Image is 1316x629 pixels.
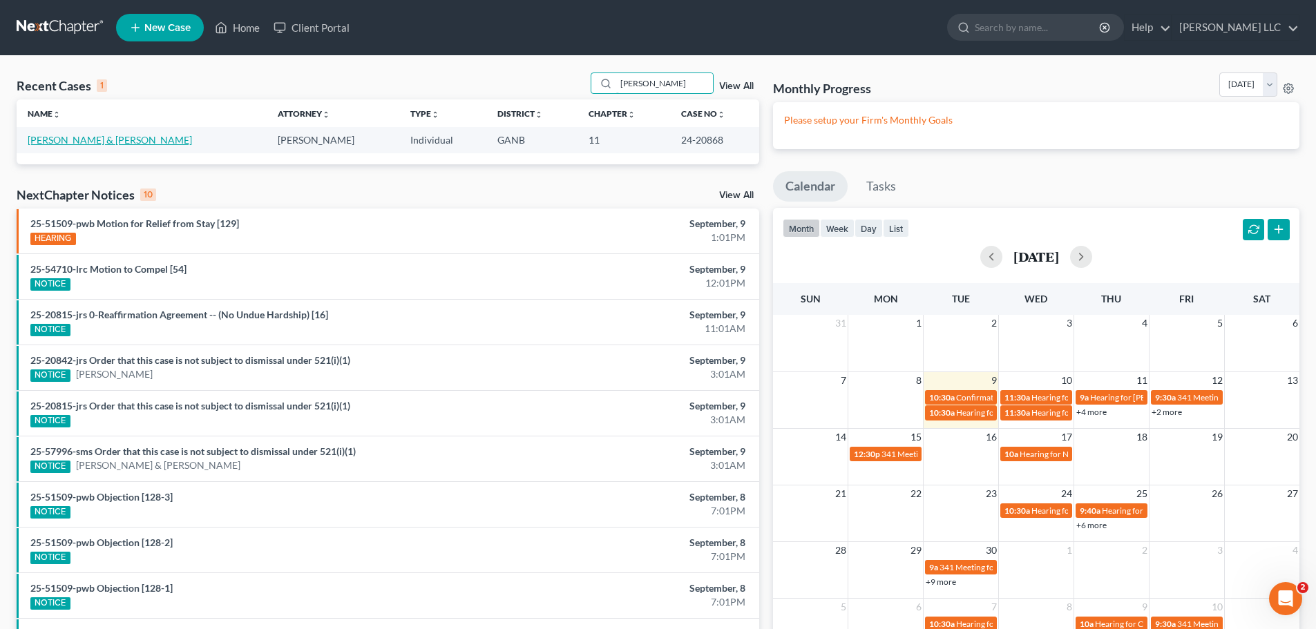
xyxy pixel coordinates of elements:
[1177,619,1301,629] span: 341 Meeting for [PERSON_NAME]
[431,110,439,119] i: unfold_more
[670,127,759,153] td: 24-20868
[1286,485,1299,502] span: 27
[1080,505,1100,516] span: 9:40a
[929,562,938,572] span: 9a
[267,15,356,40] a: Client Portal
[28,134,192,146] a: [PERSON_NAME] & [PERSON_NAME]
[1286,429,1299,445] span: 20
[516,445,745,458] div: September, 9
[1065,599,1074,615] span: 8
[30,217,239,229] a: 25-51509-pwb Motion for Relief from Stay [129]
[929,619,955,629] span: 10:30a
[883,219,909,238] button: list
[1297,582,1308,593] span: 2
[1210,372,1224,389] span: 12
[1076,520,1107,530] a: +6 more
[278,108,330,119] a: Attorneyunfold_more
[1031,407,1155,418] span: Hearing for CoLiant Solutions, Inc.
[926,577,956,587] a: +9 more
[1076,407,1107,417] a: +4 more
[1141,542,1149,559] span: 2
[76,458,240,472] a: [PERSON_NAME] & [PERSON_NAME]
[486,127,578,153] td: GANB
[578,127,670,153] td: 11
[1065,315,1074,331] span: 3
[30,278,70,291] div: NOTICE
[1101,293,1121,304] span: Thu
[975,14,1101,40] input: Search by name...
[97,79,107,92] div: 1
[1135,372,1149,389] span: 11
[516,308,745,322] div: September, 9
[616,73,713,93] input: Search by name...
[990,315,998,331] span: 2
[834,485,848,502] span: 21
[30,445,356,457] a: 25-57996-sms Order that this case is not subject to dismissal under 521(i)(1)
[1004,392,1030,403] span: 11:30a
[773,171,848,202] a: Calendar
[1179,293,1194,304] span: Fri
[589,108,636,119] a: Chapterunfold_more
[1210,485,1224,502] span: 26
[1135,485,1149,502] span: 25
[30,582,173,594] a: 25-51509-pwb Objection [128-1]
[956,392,1114,403] span: Confirmation Hearing for [PERSON_NAME]
[984,485,998,502] span: 23
[1004,449,1018,459] span: 10a
[820,219,855,238] button: week
[1291,315,1299,331] span: 6
[952,293,970,304] span: Tue
[719,191,754,200] a: View All
[322,110,330,119] i: unfold_more
[267,127,399,153] td: [PERSON_NAME]
[717,110,725,119] i: unfold_more
[1291,542,1299,559] span: 4
[929,392,955,403] span: 10:30a
[1141,315,1149,331] span: 4
[1065,542,1074,559] span: 1
[1080,619,1094,629] span: 10a
[881,449,1091,459] span: 341 Meeting for [PERSON_NAME] [GEOGRAPHIC_DATA]
[854,449,880,459] span: 12:30p
[30,263,187,275] a: 25-54710-lrc Motion to Compel [54]
[915,599,923,615] span: 6
[516,262,745,276] div: September, 9
[76,367,153,381] a: [PERSON_NAME]
[1031,505,1139,516] span: Hearing for [PERSON_NAME]
[1090,392,1271,403] span: Hearing for [PERSON_NAME] & [PERSON_NAME]
[956,407,1064,418] span: Hearing for [PERSON_NAME]
[1286,372,1299,389] span: 13
[1210,599,1224,615] span: 10
[516,536,745,550] div: September, 8
[719,81,754,91] a: View All
[1269,582,1302,615] iframe: Intercom live chat
[1102,505,1283,516] span: Hearing for [PERSON_NAME] & [PERSON_NAME]
[681,108,725,119] a: Case Nounfold_more
[1095,619,1219,629] span: Hearing for CoLiant Solutions, Inc.
[30,461,70,473] div: NOTICE
[535,110,543,119] i: unfold_more
[1141,599,1149,615] span: 9
[516,231,745,244] div: 1:01PM
[1177,392,1301,403] span: 341 Meeting for [PERSON_NAME]
[516,276,745,290] div: 12:01PM
[1060,429,1074,445] span: 17
[909,429,923,445] span: 15
[516,595,745,609] div: 7:01PM
[28,108,61,119] a: Nameunfold_more
[516,322,745,336] div: 11:01AM
[30,400,350,412] a: 25-20815-jrs Order that this case is not subject to dismissal under 521(i)(1)
[839,599,848,615] span: 5
[834,315,848,331] span: 31
[30,233,76,245] div: HEARING
[1216,315,1224,331] span: 5
[30,552,70,564] div: NOTICE
[30,309,328,320] a: 25-20815-jrs 0-Reaffirmation Agreement -- (No Undue Hardship) [16]
[1210,429,1224,445] span: 19
[990,372,998,389] span: 9
[1216,542,1224,559] span: 3
[516,504,745,518] div: 7:01PM
[30,491,173,503] a: 25-51509-pwb Objection [128-3]
[1125,15,1171,40] a: Help
[410,108,439,119] a: Typeunfold_more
